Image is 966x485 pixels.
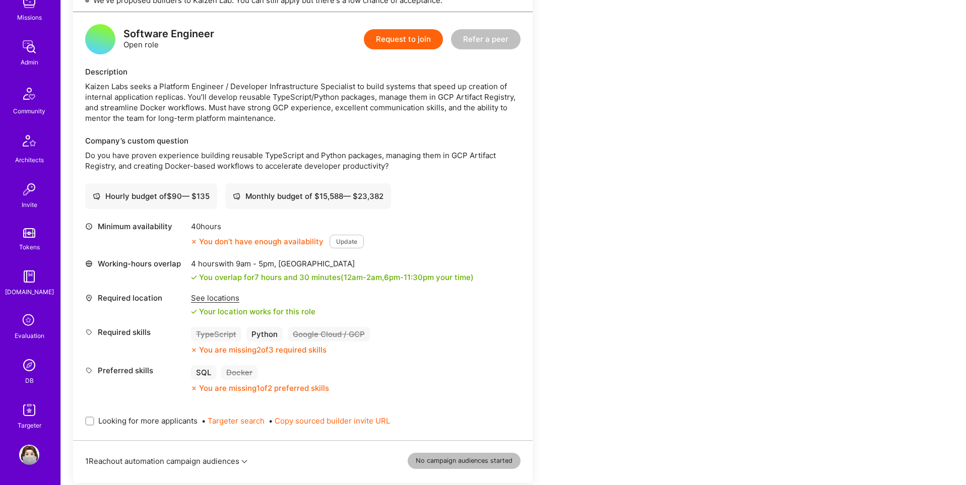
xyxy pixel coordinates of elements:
[221,365,257,380] div: Docker
[233,192,240,200] i: icon Cash
[364,29,443,49] button: Request to join
[330,235,364,248] button: Update
[17,130,41,155] img: Architects
[191,327,241,341] div: TypeScript
[17,82,41,106] img: Community
[191,306,315,317] div: Your location works for this role
[21,57,38,67] div: Admin
[191,365,216,380] div: SQL
[19,266,39,287] img: guide book
[85,81,521,123] div: Kaizen Labs seeks a Platform Engineer / Developer Infrastructure Specialist to build systems that...
[19,37,39,57] img: admin teamwork
[191,236,324,247] div: You don’t have enough availability
[19,242,40,252] div: Tokens
[451,29,521,49] button: Refer a peer
[85,328,93,336] i: icon Tag
[85,150,521,171] p: Do you have proven experience building reusable TypeScript and Python packages, managing them in ...
[85,135,521,146] div: Company’s custom question
[123,29,214,39] div: Software Engineer
[246,327,283,341] div: Python
[123,29,214,50] div: Open role
[234,259,278,268] span: 9am - 5pm ,
[85,223,93,230] i: icon Clock
[19,445,39,465] img: User Avatar
[269,415,390,426] span: •
[19,179,39,199] img: Invite
[22,199,37,210] div: Invite
[208,415,265,426] button: Targeter search
[344,272,382,282] span: 12am - 2am
[98,415,198,426] span: Looking for more applicants
[85,365,186,376] div: Preferred skills
[17,445,42,465] a: User Avatar
[17,12,42,23] div: Missions
[25,375,34,386] div: DB
[191,347,197,353] i: icon CloseOrange
[191,239,197,245] i: icon CloseOrange
[382,272,384,282] span: ,
[275,415,390,426] button: Copy sourced builder invite URL
[13,106,45,116] div: Community
[85,293,186,303] div: Required location
[384,272,434,282] span: 6pm - 11:30pm
[191,221,364,232] div: 40 hours
[233,191,383,201] div: Monthly budget of $ 15,588 — $ 23,382
[241,458,247,464] i: icon Chevron
[288,327,370,341] div: Google Cloud / GCP
[85,260,93,267] i: icon World
[85,66,521,77] div: Description
[15,330,44,341] div: Evaluation
[199,383,329,393] div: You are missing 1 of 2 preferred skills
[85,221,186,232] div: Minimum availability
[18,420,41,431] div: Targeter
[191,293,315,303] div: See locations
[85,294,93,302] i: icon Location
[20,311,39,330] i: icon SelectionTeam
[199,272,474,283] div: You overlap for 7 hours and 30 minutes ( your time)
[85,327,186,337] div: Required skills
[191,309,197,315] i: icon Check
[93,192,100,200] i: icon Cash
[93,191,210,201] div: Hourly budget of $ 90 — $ 135
[202,415,265,426] span: •
[19,400,39,420] img: Skill Targeter
[15,155,44,165] div: Architects
[199,344,327,355] div: You are missing 2 of 3 required skills
[191,258,474,269] div: 4 hours with [GEOGRAPHIC_DATA]
[19,355,39,375] img: Admin Search
[23,228,35,238] img: tokens
[85,367,93,374] i: icon Tag
[408,453,521,469] div: No campaign audiences started
[5,287,54,297] div: [DOMAIN_NAME]
[85,258,186,269] div: Working-hours overlap
[191,385,197,391] i: icon CloseOrange
[191,274,197,281] i: icon Check
[85,456,247,466] button: 1Reachout automation campaign audiences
